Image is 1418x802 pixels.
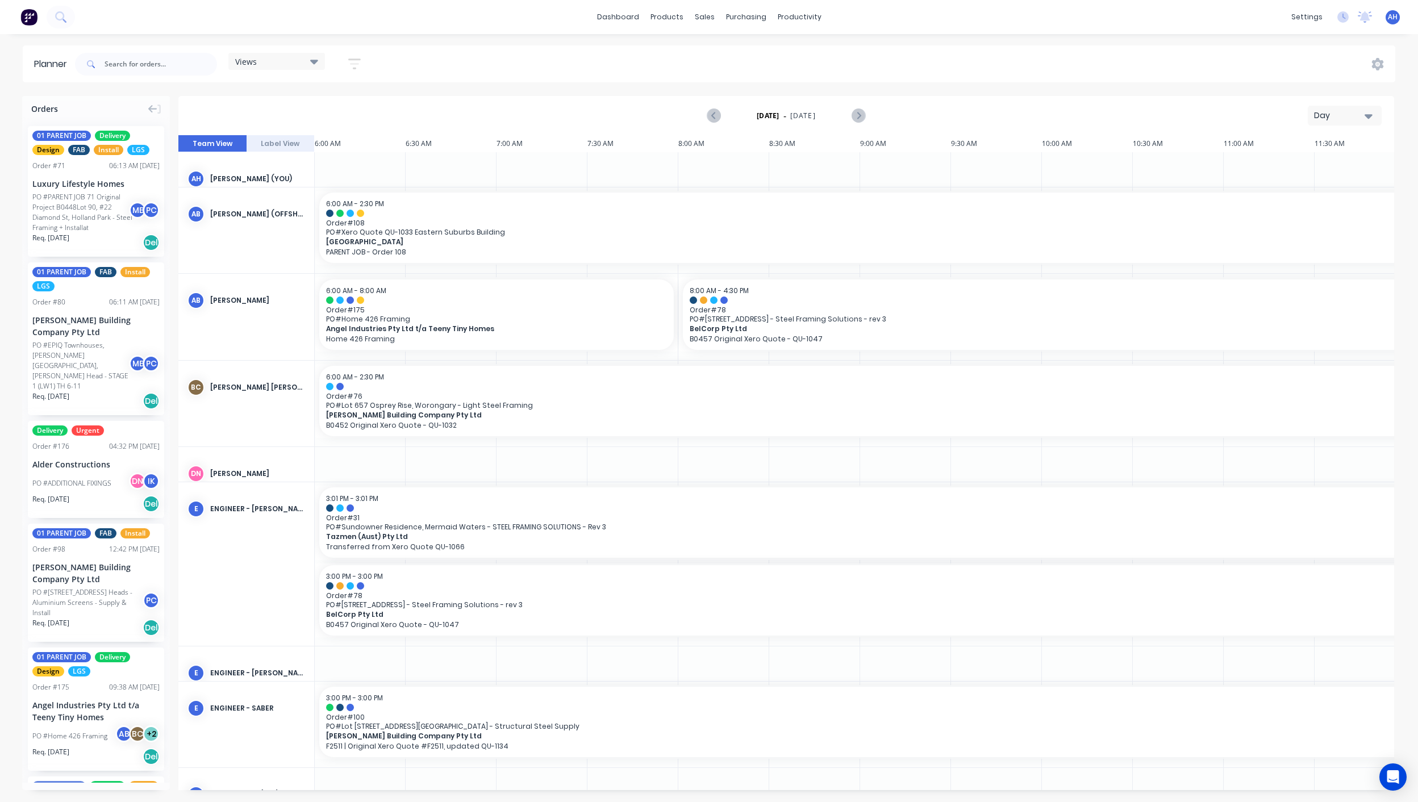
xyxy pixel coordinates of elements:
[129,355,146,372] div: ME
[1042,135,1133,152] div: 10:00 AM
[210,790,305,800] div: FABRICATION (EXT) - GUERILLA
[210,174,305,184] div: [PERSON_NAME] (You)
[187,379,205,396] div: BC
[1315,135,1406,152] div: 11:30 AM
[645,9,689,26] div: products
[187,170,205,187] div: AH
[210,209,305,219] div: [PERSON_NAME] (OFFSHORE)
[32,747,69,757] span: Req. [DATE]
[143,592,160,609] div: PC
[143,495,160,512] div: Del
[127,145,149,155] span: LGS
[1308,106,1382,126] button: Day
[769,135,860,152] div: 8:30 AM
[32,281,55,291] span: LGS
[1286,9,1328,26] div: settings
[109,161,160,171] div: 06:13 AM [DATE]
[32,699,160,723] div: Angel Industries Pty Ltd t/a Teeny Tiny Homes
[32,391,69,402] span: Req. [DATE]
[32,314,160,338] div: [PERSON_NAME] Building Company Pty Ltd
[326,199,384,208] span: 6:00 AM - 2:30 PM
[72,425,104,436] span: Urgent
[406,135,497,152] div: 6:30 AM
[143,473,160,490] div: IK
[210,703,305,713] div: ENGINEER - Saber
[1224,135,1315,152] div: 11:00 AM
[143,748,160,765] div: Del
[315,135,406,152] div: 6:00 AM
[1379,763,1407,791] div: Open Intercom Messenger
[68,666,90,676] span: LGS
[326,315,667,323] span: PO # Home 426 Framing
[247,135,315,152] button: Label View
[20,9,37,26] img: Factory
[143,202,160,219] div: PC
[34,57,73,71] div: Planner
[860,135,951,152] div: 9:00 AM
[210,382,305,392] div: [PERSON_NAME] [PERSON_NAME]
[210,668,305,678] div: ENGINEER - [PERSON_NAME]
[32,781,86,791] span: 02 CHILD JOB
[326,306,667,314] span: Order # 175
[187,292,205,309] div: AB
[690,286,749,295] span: 8:00 AM - 4:30 PM
[210,295,305,306] div: [PERSON_NAME]
[32,458,160,470] div: Alder Constructions
[187,500,205,517] div: E
[235,56,257,68] span: Views
[32,297,65,307] div: Order # 80
[32,494,69,504] span: Req. [DATE]
[187,665,205,682] div: E
[187,465,205,482] div: DN
[32,425,68,436] span: Delivery
[90,781,125,791] span: Delivery
[720,9,772,26] div: purchasing
[129,781,159,791] span: Install
[95,131,130,141] span: Delivery
[32,233,69,243] span: Req. [DATE]
[689,9,720,26] div: sales
[95,652,130,662] span: Delivery
[32,178,160,190] div: Luxury Lifestyle Homes
[591,9,645,26] a: dashboard
[187,700,205,717] div: E
[852,108,865,123] button: Next page
[143,725,160,742] div: + 2
[326,335,667,343] p: Home 426 Framing
[120,528,150,538] span: Install
[109,297,160,307] div: 06:11 AM [DATE]
[187,206,205,223] div: AB
[32,131,91,141] span: 01 PARENT JOB
[790,111,816,121] span: [DATE]
[772,9,827,26] div: productivity
[120,267,150,277] span: Install
[32,478,111,488] div: PO #ADDITIONAL FIXINGS
[32,161,65,171] div: Order # 71
[32,561,160,585] div: [PERSON_NAME] Building Company Pty Ltd
[326,324,633,333] span: Angel Industries Pty Ltd t/a Teeny Tiny Homes
[109,441,160,452] div: 04:32 PM [DATE]
[143,392,160,410] div: Del
[951,135,1042,152] div: 9:30 AM
[32,544,65,554] div: Order # 98
[94,145,123,155] span: Install
[143,355,160,372] div: PC
[326,286,386,295] span: 6:00 AM - 8:00 AM
[32,145,64,155] span: Design
[143,619,160,636] div: Del
[129,725,146,742] div: BC
[32,192,132,233] div: PO #PARENT JOB 71 Original Project B0448Lot 90, #22 Diamond St, Holland Park - Steel Framing + In...
[178,135,247,152] button: Team View
[326,693,383,703] span: 3:00 PM - 3:00 PM
[210,504,305,514] div: ENGINEER - [PERSON_NAME]
[115,725,132,742] div: AB
[32,528,91,538] span: 01 PARENT JOB
[32,618,69,628] span: Req. [DATE]
[326,372,384,382] span: 6:00 AM - 2:30 PM
[210,469,305,479] div: [PERSON_NAME]
[32,340,132,391] div: PO #EPIQ Townhouses, [PERSON_NAME][GEOGRAPHIC_DATA], [PERSON_NAME] Head - STAGE 1 (LW1) TH 6-11
[32,666,64,676] span: Design
[783,109,786,123] span: -
[708,108,721,123] button: Previous page
[109,682,160,692] div: 09:38 AM [DATE]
